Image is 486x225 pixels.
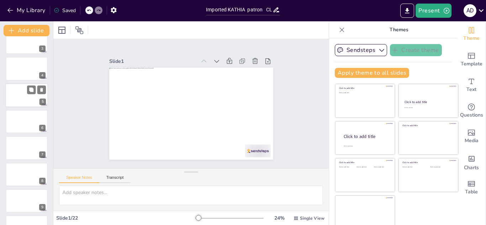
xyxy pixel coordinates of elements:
div: Add charts and graphs [457,149,486,175]
div: Click to add text [402,166,425,168]
div: Click to add title [339,161,390,164]
div: Click to add title [339,87,390,90]
div: Click to add title [344,133,389,139]
div: Change the overall theme [457,21,486,47]
div: Get real-time input from your audience [457,98,486,124]
span: Theme [463,34,480,42]
div: Slide 1 [109,58,196,65]
div: 6 [39,125,46,131]
span: Single View [300,215,324,221]
input: Insert title [206,5,273,15]
div: 8 [39,178,46,184]
button: Add slide [4,25,49,36]
span: Media [465,137,479,145]
div: Add images, graphics, shapes or video [457,124,486,149]
div: https://cdn.sendsteps.com/images/logo/sendsteps_logo_white.pnghttps://cdn.sendsteps.com/images/lo... [6,163,48,186]
button: Apply theme to all slides [335,68,409,78]
p: Themes [348,21,450,38]
button: Delete Slide [37,85,46,94]
span: Questions [460,111,483,119]
div: Click to add body [344,145,389,147]
div: Click to add title [402,161,453,164]
button: Create theme [390,44,442,56]
span: Text [466,86,476,93]
span: Position [75,26,84,34]
div: Add ready made slides [457,47,486,73]
div: Add a table [457,175,486,200]
div: 5 [39,98,46,105]
div: Click to add text [404,107,451,109]
div: 24 % [271,215,288,221]
div: Add text boxes [457,73,486,98]
div: https://cdn.sendsteps.com/images/logo/sendsteps_logo_white.pnghttps://cdn.sendsteps.com/images/lo... [6,57,48,80]
button: My Library [5,5,48,16]
button: Speaker Notes [59,175,99,183]
div: Click to add text [356,166,373,168]
div: Saved [54,7,76,14]
span: Template [461,60,482,68]
div: 9 [39,204,46,210]
div: Layout [56,25,68,36]
div: https://cdn.sendsteps.com/images/logo/sendsteps_logo_white.pnghttps://cdn.sendsteps.com/images/lo... [6,136,48,160]
button: Transcript [99,175,131,183]
button: Export to PowerPoint [400,4,414,18]
div: https://cdn.sendsteps.com/images/logo/sendsteps_logo_white.pnghttps://cdn.sendsteps.com/images/lo... [6,110,48,133]
div: Click to add title [405,100,452,104]
div: Click to add title [402,124,453,127]
button: Duplicate Slide [27,85,36,94]
button: Present [416,4,451,18]
div: 4 [39,72,46,79]
div: A D [464,4,476,17]
div: Click to add text [339,92,390,94]
button: A D [464,4,476,18]
div: https://cdn.sendsteps.com/images/logo/sendsteps_logo_white.pnghttps://cdn.sendsteps.com/images/lo... [5,83,48,107]
span: Table [465,188,478,196]
div: Slide 1 / 22 [56,215,195,221]
span: Charts [464,164,479,172]
div: 7 [39,151,46,158]
div: Click to add text [430,166,453,168]
div: Click to add text [374,166,390,168]
div: 9 [6,189,48,213]
div: 3 [6,31,48,54]
div: 3 [39,45,46,52]
button: Sendsteps [335,44,387,56]
div: Click to add text [339,166,355,168]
